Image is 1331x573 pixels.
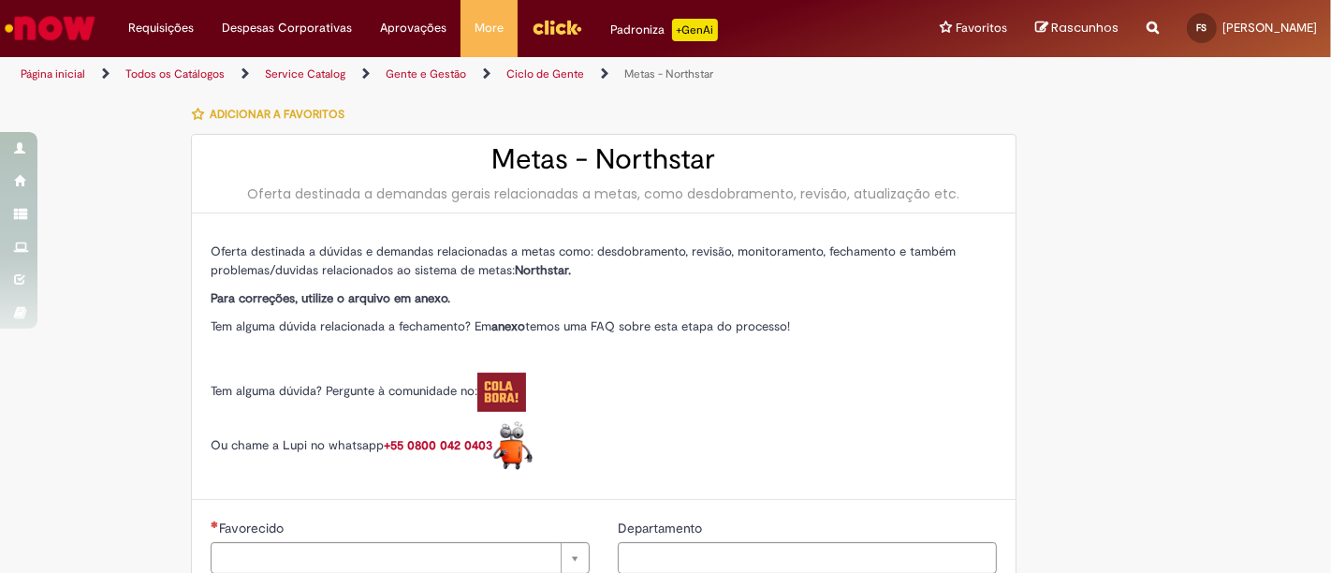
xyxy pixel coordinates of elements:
span: More [475,19,504,37]
div: Oferta destinada a demandas gerais relacionadas a metas, como desdobramento, revisão, atualização... [211,184,997,203]
span: Adicionar a Favoritos [210,107,344,122]
a: Metas - Northstar [624,66,713,81]
strong: anexo [491,318,525,334]
img: Colabora%20logo.pngx [477,373,526,412]
span: Favoritos [956,19,1007,37]
img: ServiceNow [2,9,98,47]
span: Rascunhos [1051,19,1119,37]
a: Gente e Gestão [386,66,466,81]
span: Despesas Corporativas [222,19,352,37]
a: Service Catalog [265,66,345,81]
button: Adicionar a Favoritos [191,95,355,134]
span: Tem alguma dúvida? Pergunte à comunidade no: [211,383,526,399]
strong: Para correções, utilize o arquivo em anexo. [211,290,450,306]
span: Necessários [211,521,219,528]
a: Rascunhos [1035,20,1119,37]
img: Lupi%20logo.pngx [492,421,534,471]
span: FS [1197,22,1207,34]
strong: Northstar. [515,262,571,278]
a: Colabora [477,383,526,399]
a: Página inicial [21,66,85,81]
a: +55 0800 042 0403 [384,437,534,453]
span: Departamento [618,520,706,536]
span: Necessários - Favorecido [219,520,287,536]
p: +GenAi [672,19,718,41]
div: Padroniza [610,19,718,41]
span: Ou chame a Lupi no whatsapp [211,437,534,453]
span: Aprovações [380,19,446,37]
span: Oferta destinada a dúvidas e demandas relacionadas a metas como: desdobramento, revisão, monitora... [211,243,956,278]
span: [PERSON_NAME] [1222,20,1317,36]
a: Ciclo de Gente [506,66,584,81]
span: Tem alguma dúvida relacionada a fechamento? Em temos uma FAQ sobre esta etapa do processo! [211,318,790,334]
img: click_logo_yellow_360x200.png [532,13,582,41]
a: Todos os Catálogos [125,66,225,81]
ul: Trilhas de página [14,57,873,92]
h2: Metas - Northstar [211,144,997,175]
span: Requisições [128,19,194,37]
